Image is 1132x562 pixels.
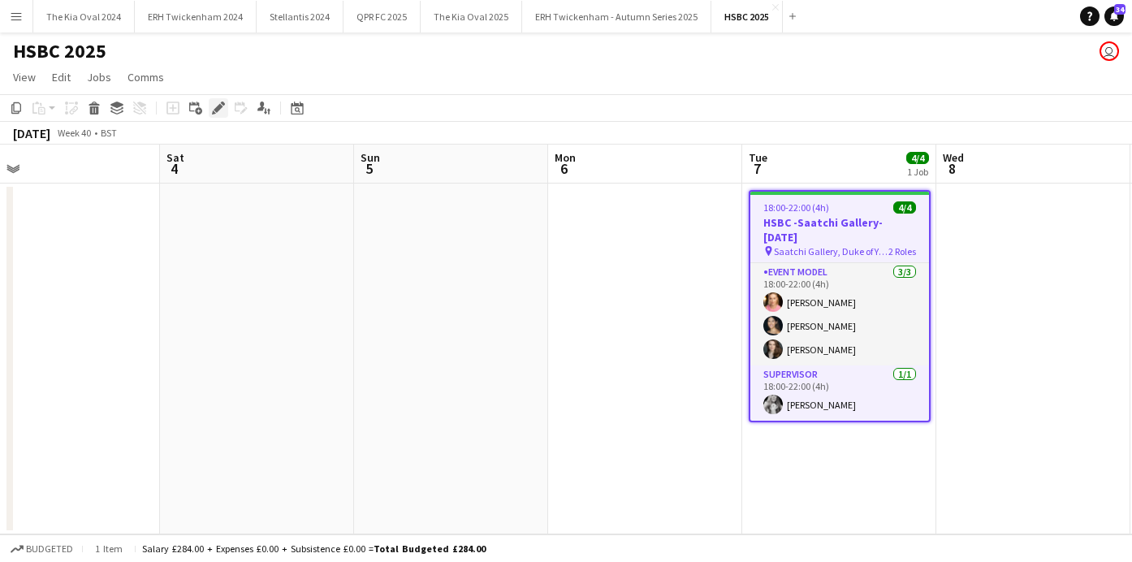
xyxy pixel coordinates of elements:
[13,125,50,141] div: [DATE]
[33,1,135,32] button: The Kia Oval 2024
[142,543,486,555] div: Salary £284.00 + Expenses £0.00 + Subsistence £0.00 =
[45,67,77,88] a: Edit
[774,245,888,257] span: Saatchi Gallery, Duke of York's HQ, [STREET_ADDRESS]
[8,540,76,558] button: Budgeted
[750,263,929,365] app-card-role: Event Model3/318:00-22:00 (4h)[PERSON_NAME][PERSON_NAME][PERSON_NAME]
[907,166,928,178] div: 1 Job
[746,159,767,178] span: 7
[358,159,380,178] span: 5
[127,70,164,84] span: Comms
[940,159,964,178] span: 8
[555,150,576,165] span: Mon
[257,1,343,32] button: Stellantis 2024
[943,150,964,165] span: Wed
[26,543,73,555] span: Budgeted
[421,1,522,32] button: The Kia Oval 2025
[80,67,118,88] a: Jobs
[906,152,929,164] span: 4/4
[374,543,486,555] span: Total Budgeted £284.00
[87,70,111,84] span: Jobs
[343,1,421,32] button: QPR FC 2025
[750,365,929,421] app-card-role: Supervisor1/118:00-22:00 (4h)[PERSON_NAME]
[893,201,916,214] span: 4/4
[888,245,916,257] span: 2 Roles
[750,215,929,244] h3: HSBC -Saatchi Gallery- [DATE]
[13,39,106,63] h1: HSBC 2025
[121,67,171,88] a: Comms
[6,67,42,88] a: View
[1104,6,1124,26] a: 34
[52,70,71,84] span: Edit
[164,159,184,178] span: 4
[89,543,128,555] span: 1 item
[749,150,767,165] span: Tue
[361,150,380,165] span: Sun
[13,70,36,84] span: View
[101,127,117,139] div: BST
[54,127,94,139] span: Week 40
[1100,41,1119,61] app-user-avatar: Sam Johannesson
[135,1,257,32] button: ERH Twickenham 2024
[763,201,829,214] span: 18:00-22:00 (4h)
[552,159,576,178] span: 6
[522,1,711,32] button: ERH Twickenham - Autumn Series 2025
[711,1,783,32] button: HSBC 2025
[1114,4,1126,15] span: 34
[166,150,184,165] span: Sat
[749,190,931,422] app-job-card: 18:00-22:00 (4h)4/4HSBC -Saatchi Gallery- [DATE] Saatchi Gallery, Duke of York's HQ, [STREET_ADDR...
